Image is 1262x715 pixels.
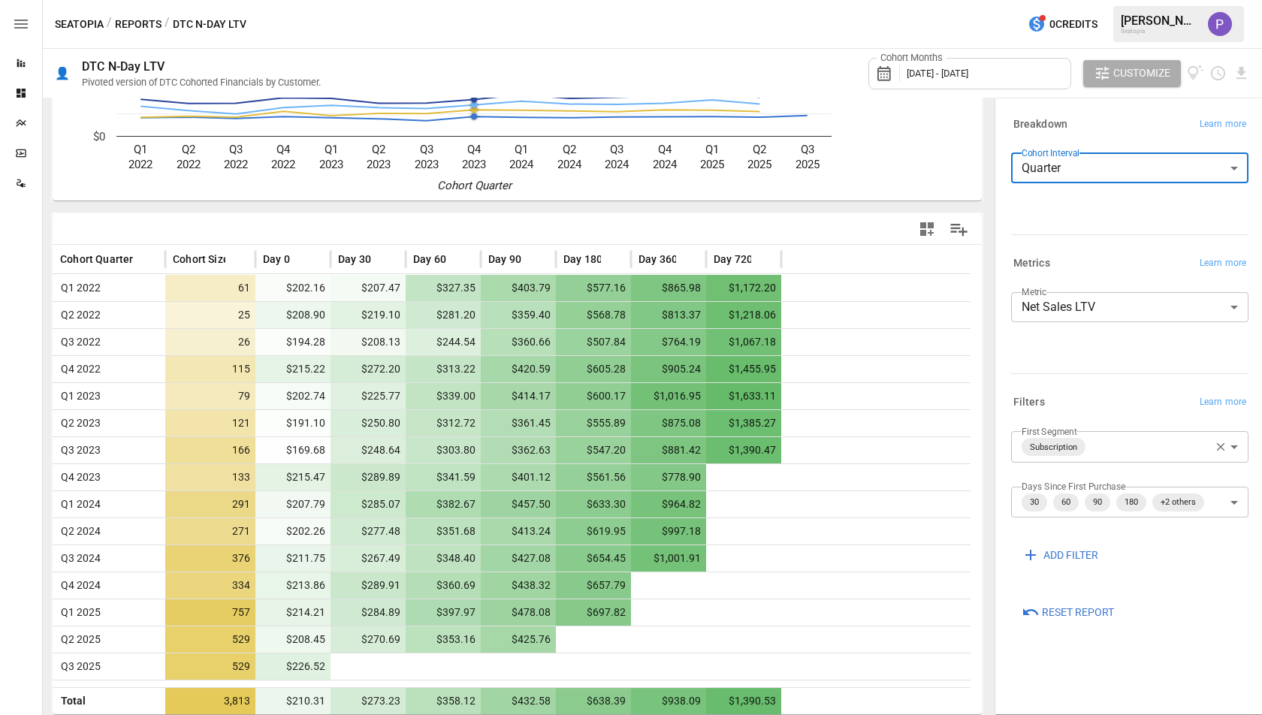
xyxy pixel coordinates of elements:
span: $267.49 [338,545,403,572]
span: $272.20 [338,356,403,382]
text: Q3 [420,143,433,156]
span: Q3 2023 [55,437,101,463]
span: $202.74 [263,383,328,409]
div: Quarter [1011,153,1248,183]
text: 2025 [796,158,820,171]
text: 2025 [700,158,724,171]
span: $420.59 [488,356,553,382]
span: $339.00 [413,383,478,409]
span: $413.24 [488,518,553,545]
span: $547.20 [563,437,628,463]
button: Sort [448,249,469,270]
text: 2022 [177,158,201,171]
span: Q4 2024 [55,572,101,599]
button: Reports [115,15,162,34]
span: 60 [1055,493,1076,511]
div: / [107,15,112,34]
span: 25 [173,302,252,328]
span: $313.22 [413,356,478,382]
span: $270.69 [338,626,403,653]
span: [DATE] - [DATE] [907,68,968,79]
label: Metric [1022,285,1046,298]
label: First Segment [1022,425,1077,438]
span: $225.77 [338,383,403,409]
span: $211.75 [263,545,328,572]
span: $341.59 [413,464,478,490]
text: Q1 [705,143,719,156]
span: $905.24 [639,356,703,382]
span: $568.78 [563,302,628,328]
span: $938.09 [639,688,703,714]
span: $289.91 [338,572,403,599]
button: Manage Columns [942,213,976,246]
span: 115 [173,356,252,382]
text: Q3 [610,143,623,156]
text: 2023 [462,158,486,171]
span: 757 [173,599,252,626]
span: Day 90 [488,252,521,267]
text: 2022 [271,158,295,171]
span: Q2 2023 [55,410,101,436]
button: Sort [753,249,774,270]
text: 2023 [415,158,439,171]
span: $312.72 [413,410,478,436]
span: Q2 2022 [55,302,101,328]
button: Sort [373,249,394,270]
span: $1,067.18 [714,329,778,355]
span: $638.39 [563,688,628,714]
span: Day 0 [263,252,290,267]
span: $1,016.95 [639,383,703,409]
button: Sort [227,249,248,270]
span: $348.40 [413,545,478,572]
span: $561.56 [563,464,628,490]
text: Q2 [372,143,385,156]
span: Q2 2025 [55,626,101,653]
span: $353.16 [413,626,478,653]
span: $226.52 [263,653,328,680]
span: $403.79 [488,275,553,301]
span: $213.86 [263,572,328,599]
text: 2024 [557,158,582,171]
span: ADD FILTER [1043,546,1098,565]
button: View documentation [1187,60,1204,87]
span: $284.89 [338,599,403,626]
span: $414.17 [488,383,553,409]
span: $289.89 [338,464,403,490]
span: $210.31 [263,688,328,714]
span: 529 [173,626,252,653]
span: $865.98 [639,275,703,301]
span: $478.08 [488,599,553,626]
span: $1,172.20 [714,275,778,301]
span: 166 [173,437,252,463]
span: Learn more [1200,117,1246,132]
button: Customize [1083,60,1181,87]
text: 2025 [747,158,771,171]
span: $360.69 [413,572,478,599]
label: Days Since First Purchase [1022,480,1125,493]
span: $358.12 [413,688,478,714]
span: $285.07 [338,491,403,517]
span: Q1 2023 [55,383,101,409]
span: $619.95 [563,518,628,545]
button: ADD FILTER [1011,542,1109,569]
span: Cohort Quarter [60,252,133,267]
span: Q2 2024 [55,518,101,545]
div: 👤 [55,66,70,80]
text: 2023 [319,158,343,171]
span: $438.32 [488,572,553,599]
span: $881.42 [639,437,703,463]
span: $191.10 [263,410,328,436]
span: Learn more [1200,395,1246,410]
span: $432.58 [488,688,553,714]
span: $327.35 [413,275,478,301]
span: $697.82 [563,599,628,626]
span: $555.89 [563,410,628,436]
span: $964.82 [639,491,703,517]
text: $0 [93,130,105,143]
span: 180 [1119,493,1144,511]
span: $427.08 [488,545,553,572]
h6: Metrics [1013,255,1050,272]
span: 121 [173,410,252,436]
h6: Breakdown [1013,116,1067,133]
span: Q4 2022 [55,356,101,382]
